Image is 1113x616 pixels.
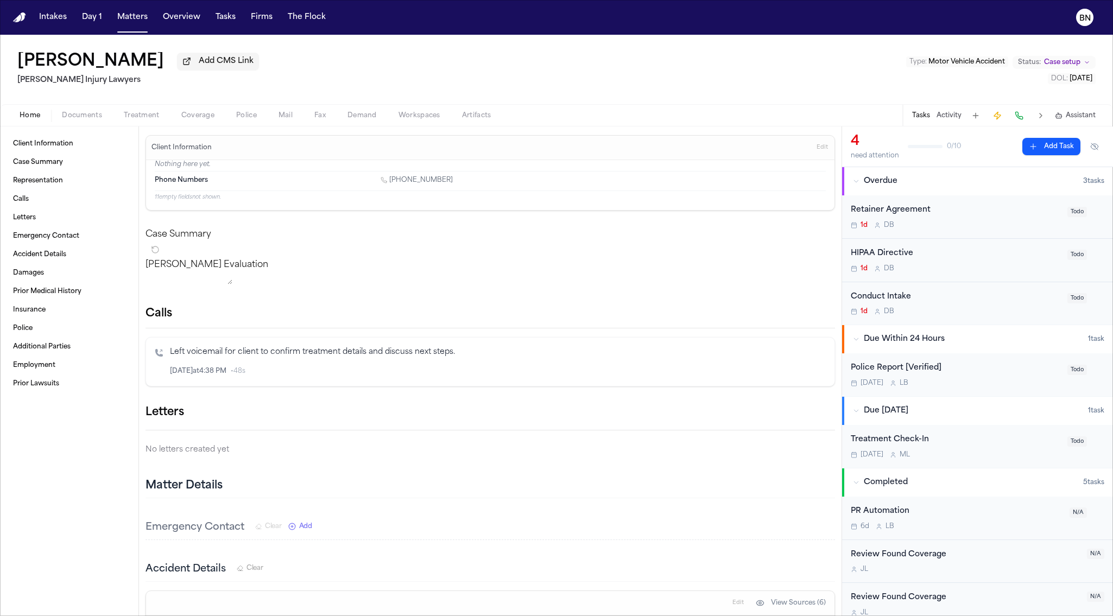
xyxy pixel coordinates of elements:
[861,565,868,574] span: J L
[35,8,71,27] button: Intakes
[842,425,1113,468] div: Open task: Treatment Check-In
[1083,478,1104,487] span: 5 task s
[347,111,377,120] span: Demand
[937,111,962,120] button: Activity
[864,405,908,416] span: Due [DATE]
[146,443,835,456] p: No letters created yet
[851,204,1061,217] div: Retainer Agreement
[750,594,831,612] button: View Sources (6)
[246,564,263,573] span: Clear
[842,167,1113,195] button: Overdue3tasks
[1018,58,1041,67] span: Status:
[159,8,205,27] button: Overview
[864,176,897,187] span: Overdue
[149,143,214,152] h3: Client Information
[1051,75,1068,82] span: DOL :
[13,12,26,23] img: Finch Logo
[9,375,130,392] a: Prior Lawsuits
[1070,75,1092,82] span: [DATE]
[1067,436,1087,447] span: Todo
[146,404,184,421] h1: Letters
[62,111,102,120] span: Documents
[851,133,899,150] div: 4
[265,522,282,531] span: Clear
[17,52,164,72] button: Edit matter name
[146,258,835,271] p: [PERSON_NAME] Evaluation
[842,497,1113,540] div: Open task: PR Automation
[817,144,828,151] span: Edit
[124,111,160,120] span: Treatment
[155,160,826,171] p: Nothing here yet.
[851,247,1061,260] div: HIPAA Directive
[17,52,164,72] h1: [PERSON_NAME]
[884,221,894,230] span: D B
[20,111,40,120] span: Home
[884,307,894,316] span: D B
[155,193,826,201] p: 11 empty fields not shown.
[9,172,130,189] a: Representation
[146,562,226,577] h3: Accident Details
[299,522,312,531] span: Add
[314,111,326,120] span: Fax
[1070,507,1087,518] span: N/A
[842,282,1113,325] div: Open task: Conduct Intake
[9,301,130,319] a: Insurance
[78,8,106,27] button: Day 1
[861,379,883,388] span: [DATE]
[9,190,130,208] a: Calls
[9,283,130,300] a: Prior Medical History
[1055,111,1096,120] button: Assistant
[1088,407,1104,415] span: 1 task
[813,139,831,156] button: Edit
[900,379,908,388] span: L B
[1088,335,1104,344] span: 1 task
[928,59,1005,65] span: Motor Vehicle Accident
[381,176,453,185] a: Call 1 (662) 605-3229
[146,228,835,241] h2: Case Summary
[9,209,130,226] a: Letters
[906,56,1008,67] button: Edit Type: Motor Vehicle Accident
[231,367,245,376] span: • 48s
[851,362,1061,374] div: Police Report [Verified]
[283,8,330,27] button: The Flock
[1083,177,1104,186] span: 3 task s
[912,111,930,120] button: Tasks
[155,176,208,185] span: Phone Numbers
[170,346,826,359] p: Left voicemail for client to confirm treatment details and discuss next steps.
[1067,250,1087,260] span: Todo
[842,239,1113,282] div: Open task: HIPAA Directive
[9,357,130,374] a: Employment
[170,367,226,376] span: [DATE] at 4:38 PM
[884,264,894,273] span: D B
[9,338,130,355] a: Additional Parties
[279,111,293,120] span: Mail
[1022,138,1080,155] button: Add Task
[1087,592,1104,602] span: N/A
[9,135,130,153] a: Client Information
[113,8,152,27] button: Matters
[1067,207,1087,217] span: Todo
[9,246,130,263] a: Accident Details
[9,227,130,245] a: Emergency Contact
[9,154,130,171] a: Case Summary
[462,111,491,120] span: Artifacts
[1044,58,1080,67] span: Case setup
[842,353,1113,396] div: Open task: Police Report [Verified]
[851,505,1063,518] div: PR Automation
[861,522,869,531] span: 6d
[199,56,254,67] span: Add CMS Link
[146,306,835,321] h2: Calls
[732,599,744,607] span: Edit
[851,592,1080,604] div: Review Found Coverage
[146,520,244,535] h3: Emergency Contact
[851,434,1061,446] div: Treatment Check-In
[1013,56,1096,69] button: Change status from Case setup
[947,142,961,151] span: 0 / 10
[842,195,1113,239] div: Open task: Retainer Agreement
[246,8,277,27] button: Firms
[255,522,282,531] button: Clear Emergency Contact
